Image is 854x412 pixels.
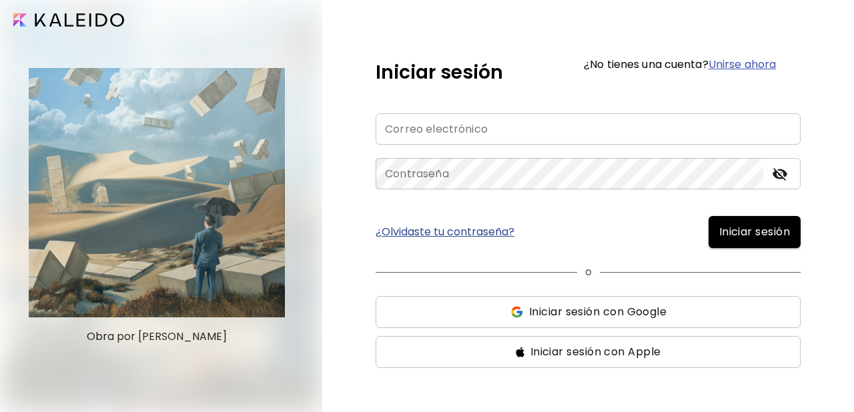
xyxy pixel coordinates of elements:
[510,305,524,319] img: ss
[530,344,661,360] span: Iniciar sesión con Apple
[376,296,801,328] button: ssIniciar sesión con Google
[584,59,776,70] h6: ¿No tienes una cuenta?
[376,59,503,87] h5: Iniciar sesión
[709,57,776,72] a: Unirse ahora
[769,163,791,185] button: toggle password visibility
[709,216,801,248] button: Iniciar sesión
[376,336,801,368] button: ssIniciar sesión con Apple
[516,347,525,357] img: ss
[719,224,790,240] span: Iniciar sesión
[376,227,514,237] a: ¿Olvidaste tu contraseña?
[585,264,592,280] p: o
[529,304,667,320] span: Iniciar sesión con Google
